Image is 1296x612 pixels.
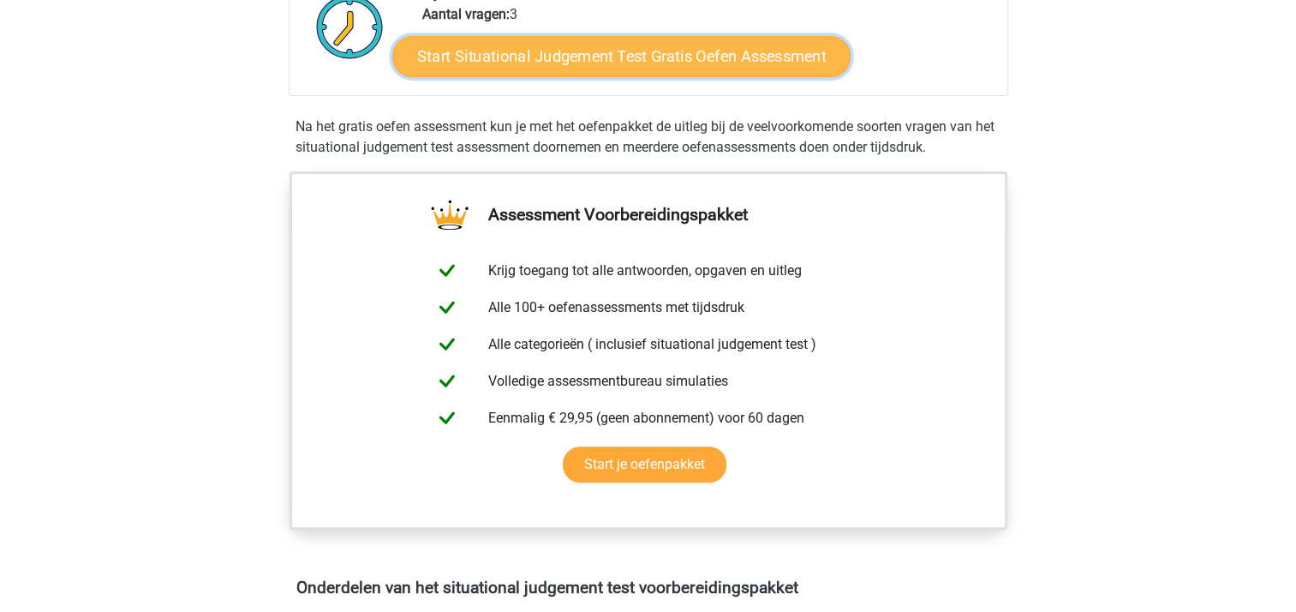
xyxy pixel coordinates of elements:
h4: Onderdelen van het situational judgement test voorbereidingspakket [296,578,1000,597]
a: Start je oefenpakket [563,447,726,483]
a: Start Situational Judgement Test Gratis Oefen Assessment [392,36,851,77]
div: Na het gratis oefen assessment kun je met het oefenpakket de uitleg bij de veelvoorkomende soorte... [289,117,1008,158]
b: Aantal vragen: [422,6,510,22]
